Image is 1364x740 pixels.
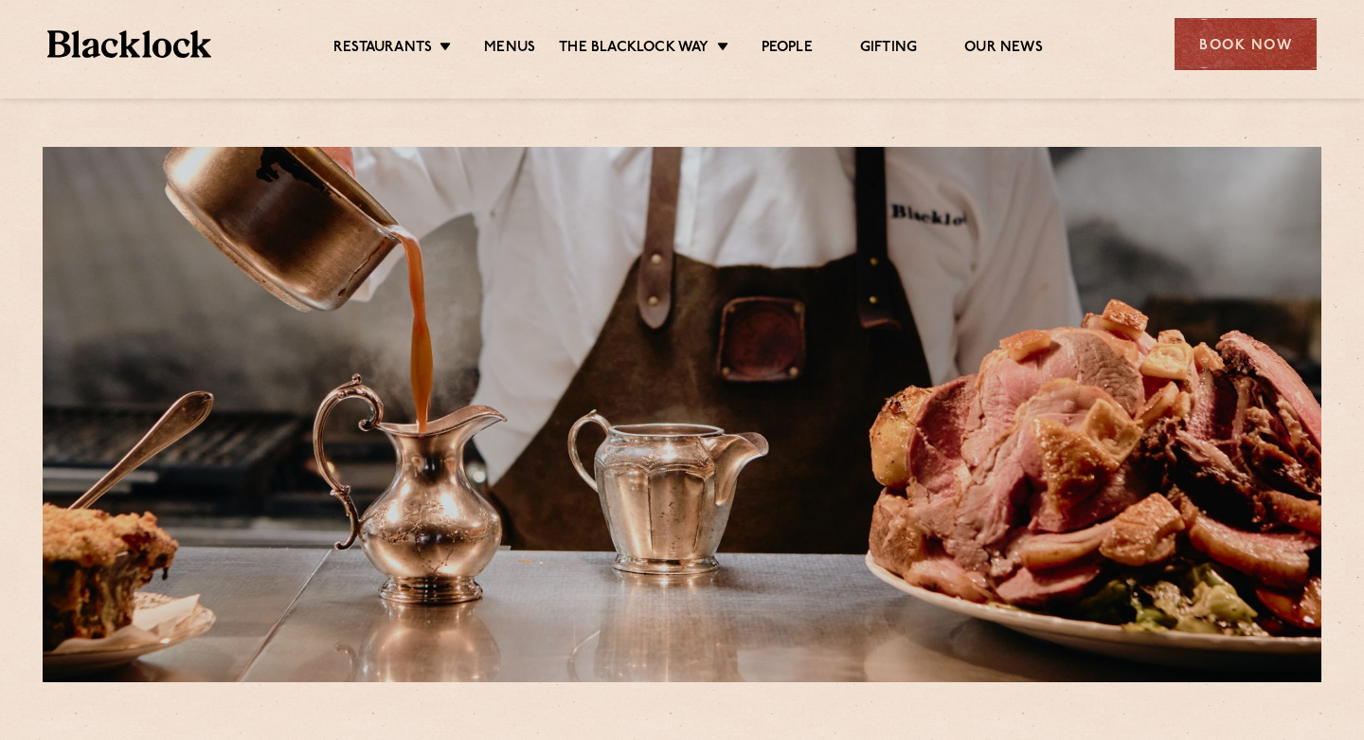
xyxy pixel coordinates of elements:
a: Our News [964,39,1043,60]
a: Gifting [860,39,917,60]
a: Restaurants [333,39,432,60]
img: BL_Textured_Logo-footer-cropped.svg [47,30,211,58]
a: People [762,39,813,60]
div: Book Now [1175,18,1317,70]
a: Menus [484,39,535,60]
a: The Blacklock Way [559,39,709,60]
